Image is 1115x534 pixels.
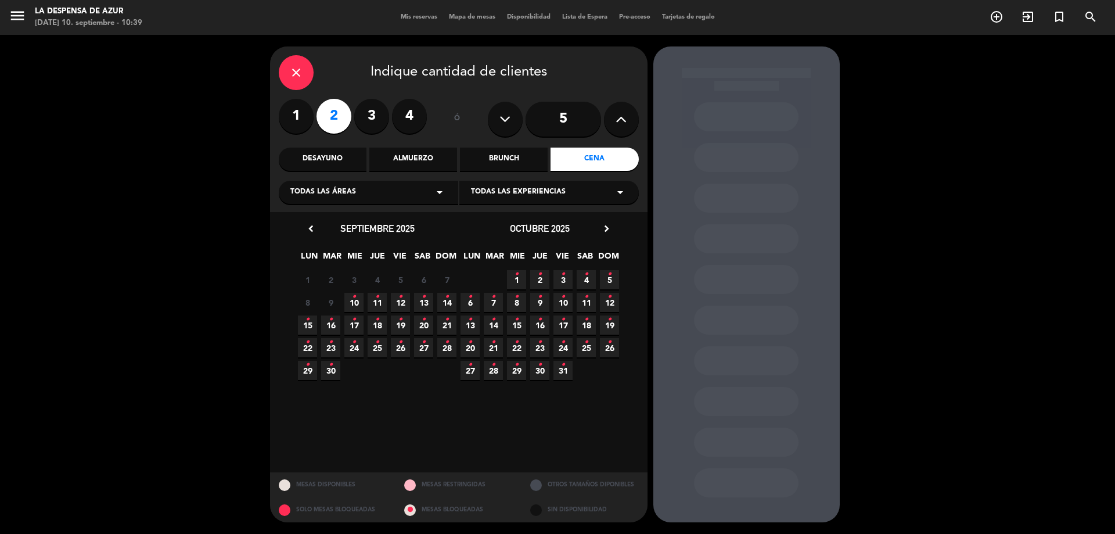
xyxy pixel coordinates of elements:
i: • [352,310,356,329]
span: Tarjetas de regalo [656,14,721,20]
i: • [561,356,565,374]
i: • [422,333,426,352]
span: 21 [484,338,503,357]
i: • [584,265,588,284]
span: JUE [530,249,549,268]
i: • [305,310,310,329]
span: 2 [530,270,549,289]
span: 17 [553,316,573,335]
span: 13 [414,293,433,312]
span: 16 [530,316,549,335]
i: • [468,310,472,329]
span: 8 [298,293,317,312]
i: • [584,310,588,329]
i: • [398,333,402,352]
i: • [607,288,612,306]
span: 18 [368,316,387,335]
span: 25 [368,338,387,357]
span: 10 [553,293,573,312]
i: arrow_drop_down [613,185,627,199]
div: La Despensa de Azur [35,6,142,17]
div: Brunch [460,148,548,171]
i: • [561,288,565,306]
span: 30 [321,361,340,380]
i: • [561,310,565,329]
i: • [375,333,379,352]
i: • [422,310,426,329]
i: arrow_drop_down [433,185,447,199]
i: • [398,288,402,306]
div: MESAS RESTRINGIDAS [395,472,521,497]
span: 7 [437,270,456,289]
span: MIE [508,249,527,268]
div: MESAS BLOQUEADAS [395,497,521,522]
span: 22 [507,338,526,357]
span: 14 [437,293,456,312]
div: SIN DISPONIBILIDAD [521,497,648,522]
i: • [538,288,542,306]
span: 24 [344,338,364,357]
span: 5 [600,270,619,289]
span: 1 [298,270,317,289]
i: • [468,288,472,306]
i: • [584,333,588,352]
span: 30 [530,361,549,380]
span: 8 [507,293,526,312]
i: • [468,333,472,352]
i: • [584,288,588,306]
i: • [538,333,542,352]
span: 9 [321,293,340,312]
i: • [538,265,542,284]
i: search [1084,10,1098,24]
div: Cena [551,148,638,171]
span: 23 [321,338,340,357]
span: 26 [600,338,619,357]
i: • [352,333,356,352]
i: • [561,265,565,284]
div: Indique cantidad de clientes [279,55,639,90]
span: 4 [368,270,387,289]
span: 12 [600,293,619,312]
span: 9 [530,293,549,312]
span: 6 [414,270,433,289]
span: Pre-acceso [613,14,656,20]
span: 11 [577,293,596,312]
span: 27 [414,338,433,357]
div: Desayuno [279,148,366,171]
span: septiembre 2025 [340,223,415,234]
span: 15 [298,316,317,335]
i: • [422,288,426,306]
span: 18 [577,316,596,335]
div: ó [438,99,476,139]
span: 15 [507,316,526,335]
span: 21 [437,316,456,335]
i: chevron_right [600,223,613,235]
span: Disponibilidad [501,14,556,20]
div: SOLO MESAS BLOQUEADAS [270,497,396,522]
span: 13 [461,316,480,335]
i: turned_in_not [1052,10,1066,24]
i: • [329,333,333,352]
i: • [468,356,472,374]
i: • [515,288,519,306]
span: 4 [577,270,596,289]
label: 1 [279,99,314,134]
span: 2 [321,270,340,289]
i: menu [9,7,26,24]
i: • [375,310,379,329]
i: • [515,356,519,374]
span: Todas las experiencias [471,187,566,198]
span: VIE [553,249,572,268]
span: Mapa de mesas [443,14,501,20]
label: 4 [392,99,427,134]
label: 2 [316,99,351,134]
i: • [515,265,519,284]
i: • [375,288,379,306]
i: • [538,310,542,329]
i: exit_to_app [1021,10,1035,24]
button: menu [9,7,26,28]
span: 19 [600,316,619,335]
span: 22 [298,338,317,357]
i: add_circle_outline [990,10,1003,24]
i: • [491,333,495,352]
